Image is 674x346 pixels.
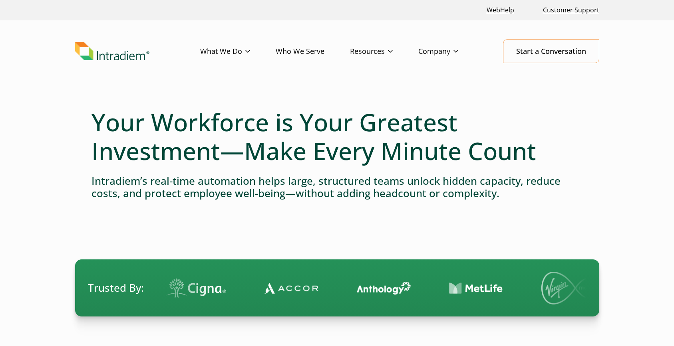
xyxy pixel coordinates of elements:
span: Trusted By: [88,281,144,295]
img: Contact Center Automation MetLife Logo [445,282,499,295]
a: Start a Conversation [503,40,599,63]
h1: Your Workforce is Your Greatest Investment—Make Every Minute Count [91,108,583,165]
img: Virgin Media logo. [538,272,594,304]
a: Who We Serve [276,40,350,63]
a: Customer Support [540,2,602,19]
a: Company [418,40,484,63]
a: Link opens in a new window [483,2,517,19]
img: Contact Center Automation Accor Logo [261,282,315,294]
a: Link to homepage of Intradiem [75,42,200,61]
img: Intradiem [75,42,149,61]
a: What We Do [200,40,276,63]
h4: Intradiem’s real-time automation helps large, structured teams unlock hidden capacity, reduce cos... [91,175,583,200]
a: Resources [350,40,418,63]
